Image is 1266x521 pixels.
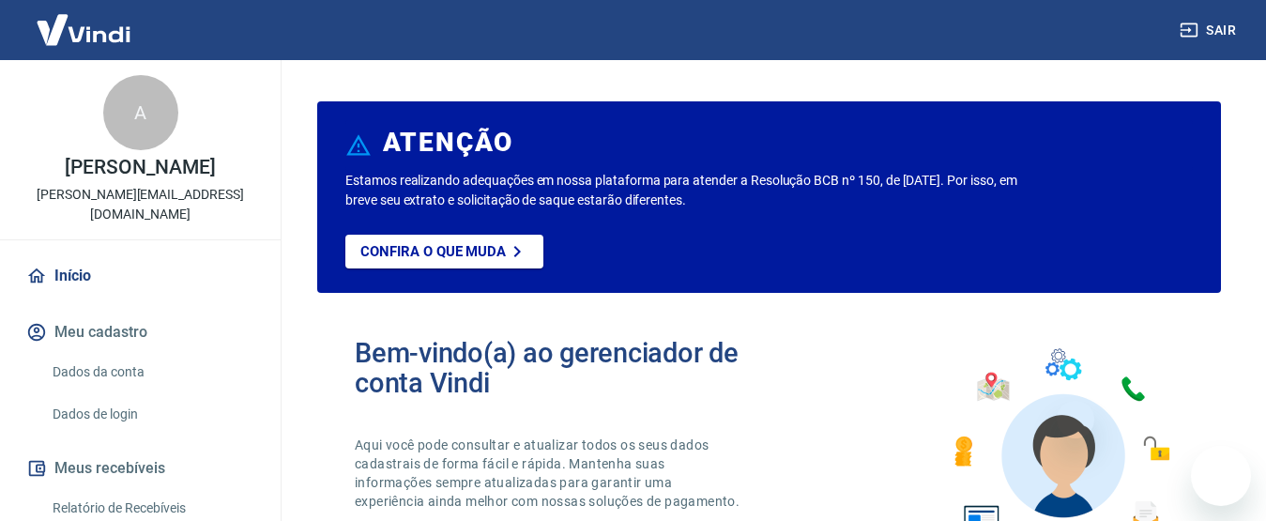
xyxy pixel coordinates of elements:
a: Dados da conta [45,353,258,391]
p: [PERSON_NAME] [65,158,215,177]
button: Meus recebíveis [23,448,258,489]
a: Confira o que muda [345,235,543,268]
a: Início [23,255,258,297]
h2: Bem-vindo(a) ao gerenciador de conta Vindi [355,338,770,398]
button: Meu cadastro [23,312,258,353]
p: Aqui você pode consultar e atualizar todos os seus dados cadastrais de forma fácil e rápida. Mant... [355,436,743,511]
div: A [103,75,178,150]
a: Dados de login [45,395,258,434]
img: Vindi [23,1,145,58]
p: [PERSON_NAME][EMAIL_ADDRESS][DOMAIN_NAME] [15,185,266,224]
p: Confira o que muda [360,243,506,260]
button: Sair [1176,13,1243,48]
iframe: Botão para abrir a janela de mensagens [1191,446,1251,506]
p: Estamos realizando adequações em nossa plataforma para atender a Resolução BCB nº 150, de [DATE].... [345,171,1023,210]
h6: ATENÇÃO [383,133,513,152]
iframe: Fechar mensagem [1057,401,1094,438]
